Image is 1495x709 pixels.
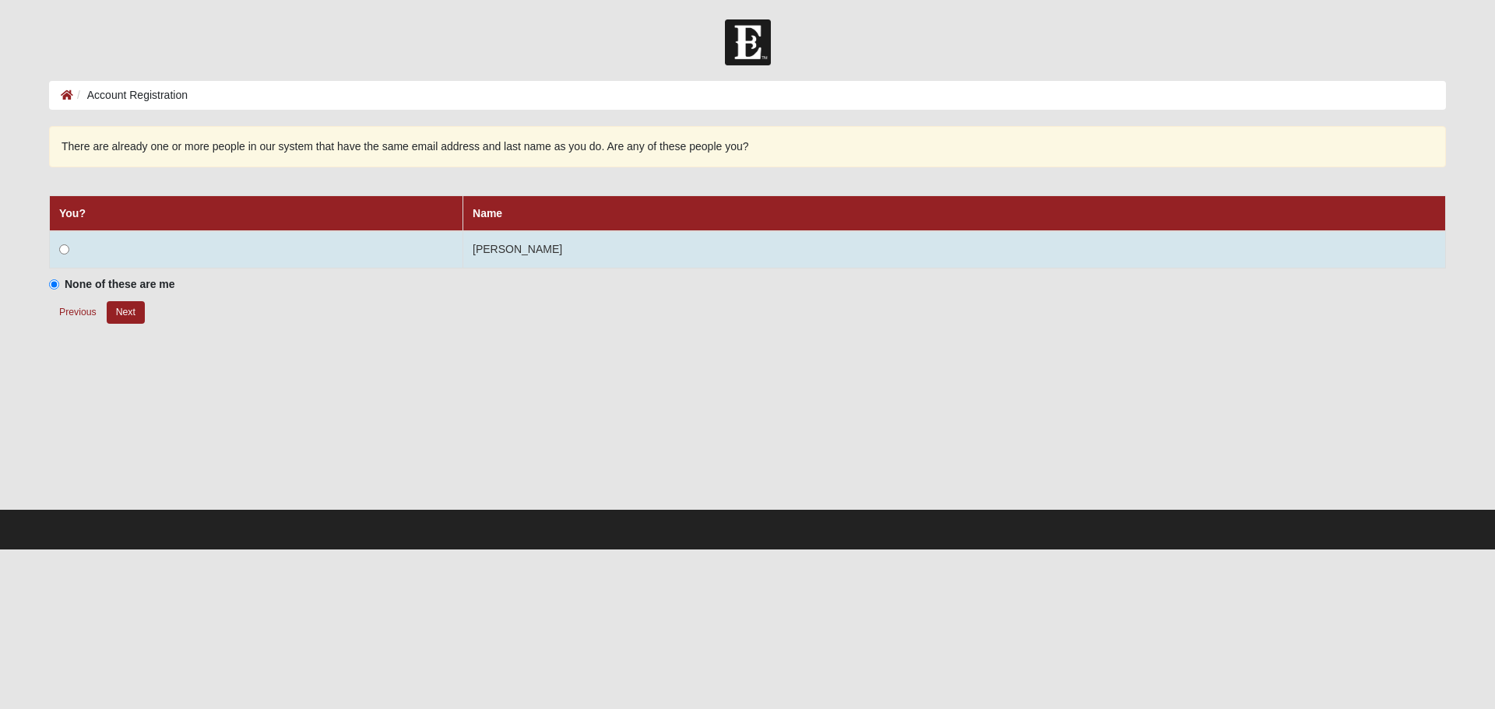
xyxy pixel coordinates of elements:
button: Next [107,301,145,324]
button: Previous [49,300,107,325]
th: Name [463,195,1446,231]
th: You? [50,195,463,231]
td: [PERSON_NAME] [463,231,1446,269]
img: Church of Eleven22 Logo [725,19,771,65]
li: Account Registration [73,87,188,104]
input: None of these are me [49,279,59,290]
strong: None of these are me [65,278,175,290]
div: There are already one or more people in our system that have the same email address and last name... [49,126,1446,167]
